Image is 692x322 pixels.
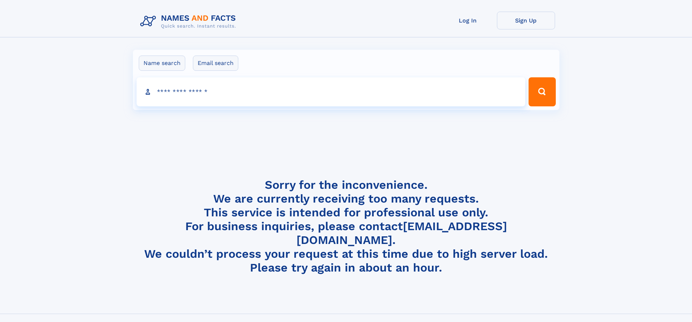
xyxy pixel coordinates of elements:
[439,12,497,29] a: Log In
[139,56,185,71] label: Name search
[497,12,555,29] a: Sign Up
[137,178,555,275] h4: Sorry for the inconvenience. We are currently receiving too many requests. This service is intend...
[296,219,507,247] a: [EMAIL_ADDRESS][DOMAIN_NAME]
[193,56,238,71] label: Email search
[137,77,526,106] input: search input
[137,12,242,31] img: Logo Names and Facts
[529,77,555,106] button: Search Button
